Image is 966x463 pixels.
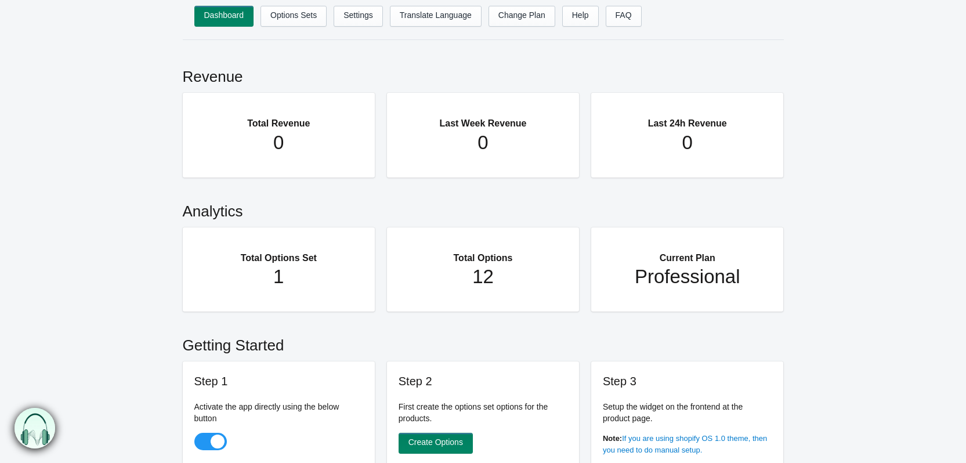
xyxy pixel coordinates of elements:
a: Translate Language [390,6,482,27]
h2: Revenue [183,55,784,93]
h2: Total Options Set [206,239,352,266]
h1: 1 [206,265,352,288]
a: Settings [334,6,383,27]
h1: 0 [614,131,761,154]
h1: 0 [206,131,352,154]
a: Create Options [399,433,473,454]
a: Options Sets [261,6,327,27]
p: First create the options set options for the products. [399,401,568,424]
h1: Professional [614,265,761,288]
h1: 12 [410,265,556,288]
h2: Analytics [183,189,784,227]
h2: Last Week Revenue [410,104,556,131]
h2: Current Plan [614,239,761,266]
p: Setup the widget on the frontend at the product page. [603,401,772,424]
p: Activate the app directly using the below button [194,401,364,424]
a: Dashboard [194,6,254,27]
b: Note: [603,434,622,443]
h2: Total Options [410,239,556,266]
h3: Step 3 [603,373,772,389]
h3: Step 2 [399,373,568,389]
a: Change Plan [489,6,555,27]
img: bxm.png [15,408,55,448]
a: If you are using shopify OS 1.0 theme, then you need to do manual setup. [603,434,767,454]
a: Help [562,6,599,27]
h1: 0 [410,131,556,154]
h2: Getting Started [183,323,784,361]
h2: Total Revenue [206,104,352,131]
h2: Last 24h Revenue [614,104,761,131]
a: FAQ [606,6,642,27]
h3: Step 1 [194,373,364,389]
